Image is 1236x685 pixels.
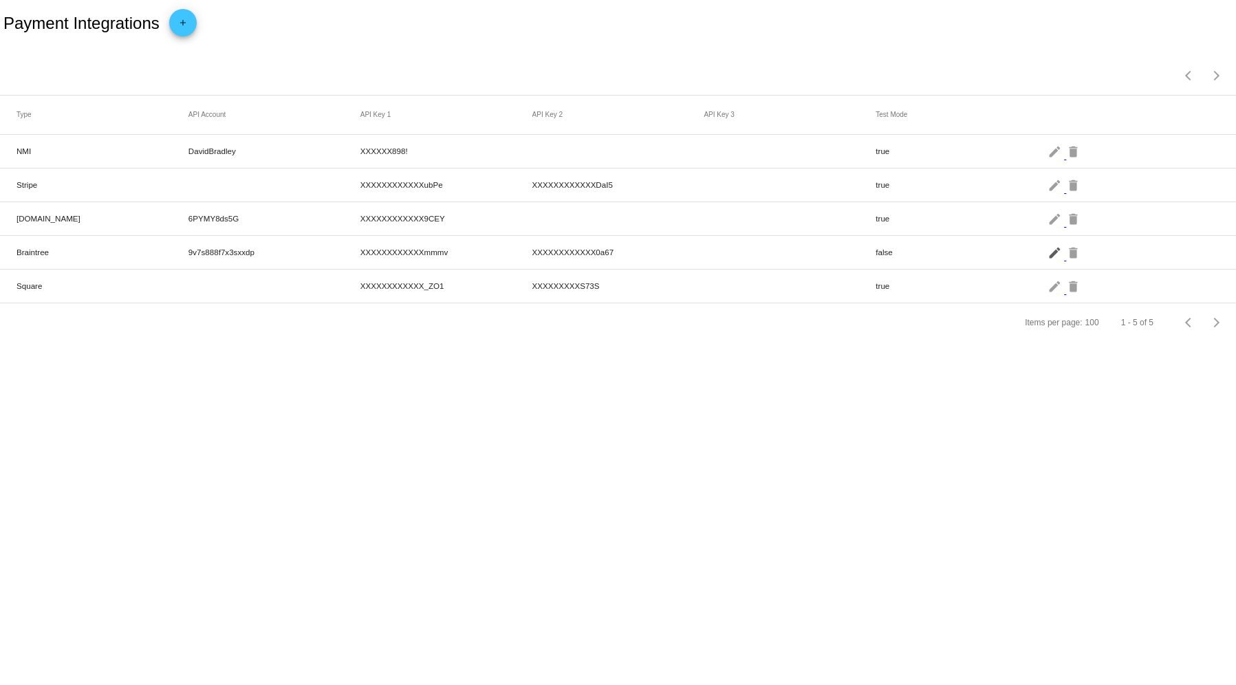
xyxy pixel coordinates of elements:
[532,278,704,294] mat-cell: XXXXXXXXXS73S
[1066,241,1083,263] mat-icon: delete
[1175,62,1203,89] button: Previous page
[1048,208,1064,229] mat-icon: edit
[704,111,876,118] mat-header-cell: API Key 3
[188,111,360,118] mat-header-cell: API Account
[876,244,1048,260] mat-cell: false
[360,177,532,193] mat-cell: XXXXXXXXXXXXubPe
[360,143,532,159] mat-cell: XXXXXX898!
[360,244,532,260] mat-cell: XXXXXXXXXXXXmmmv
[17,244,188,260] mat-cell: Braintree
[1048,275,1064,296] mat-icon: edit
[1048,174,1064,195] mat-icon: edit
[1203,309,1230,336] button: Next page
[1121,318,1153,327] div: 1 - 5 of 5
[17,177,188,193] mat-cell: Stripe
[17,143,188,159] mat-cell: NMI
[876,278,1048,294] mat-cell: true
[876,143,1048,159] mat-cell: true
[1085,318,1099,327] div: 100
[1025,318,1082,327] div: Items per page:
[360,210,532,226] mat-cell: XXXXXXXXXXXX9CEY
[17,278,188,294] mat-cell: Square
[360,111,532,118] mat-header-cell: API Key 1
[1066,140,1083,162] mat-icon: delete
[532,244,704,260] mat-cell: XXXXXXXXXXXX0a67
[175,18,191,34] mat-icon: add
[1175,309,1203,336] button: Previous page
[532,111,704,118] mat-header-cell: API Key 2
[188,143,360,159] mat-cell: DavidBradley
[188,244,360,260] mat-cell: 9v7s888f7x3sxxdp
[17,210,188,226] mat-cell: [DOMAIN_NAME]
[360,278,532,294] mat-cell: XXXXXXXXXXXX_ZO1
[1066,208,1083,229] mat-icon: delete
[876,111,1048,118] mat-header-cell: Test Mode
[1048,140,1064,162] mat-icon: edit
[3,14,160,33] h2: Payment Integrations
[876,210,1048,226] mat-cell: true
[532,177,704,193] mat-cell: XXXXXXXXXXXXDaI5
[188,210,360,226] mat-cell: 6PYMY8ds5G
[17,111,188,118] mat-header-cell: Type
[876,177,1048,193] mat-cell: true
[1203,62,1230,89] button: Next page
[1066,275,1083,296] mat-icon: delete
[1066,174,1083,195] mat-icon: delete
[1048,241,1064,263] mat-icon: edit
